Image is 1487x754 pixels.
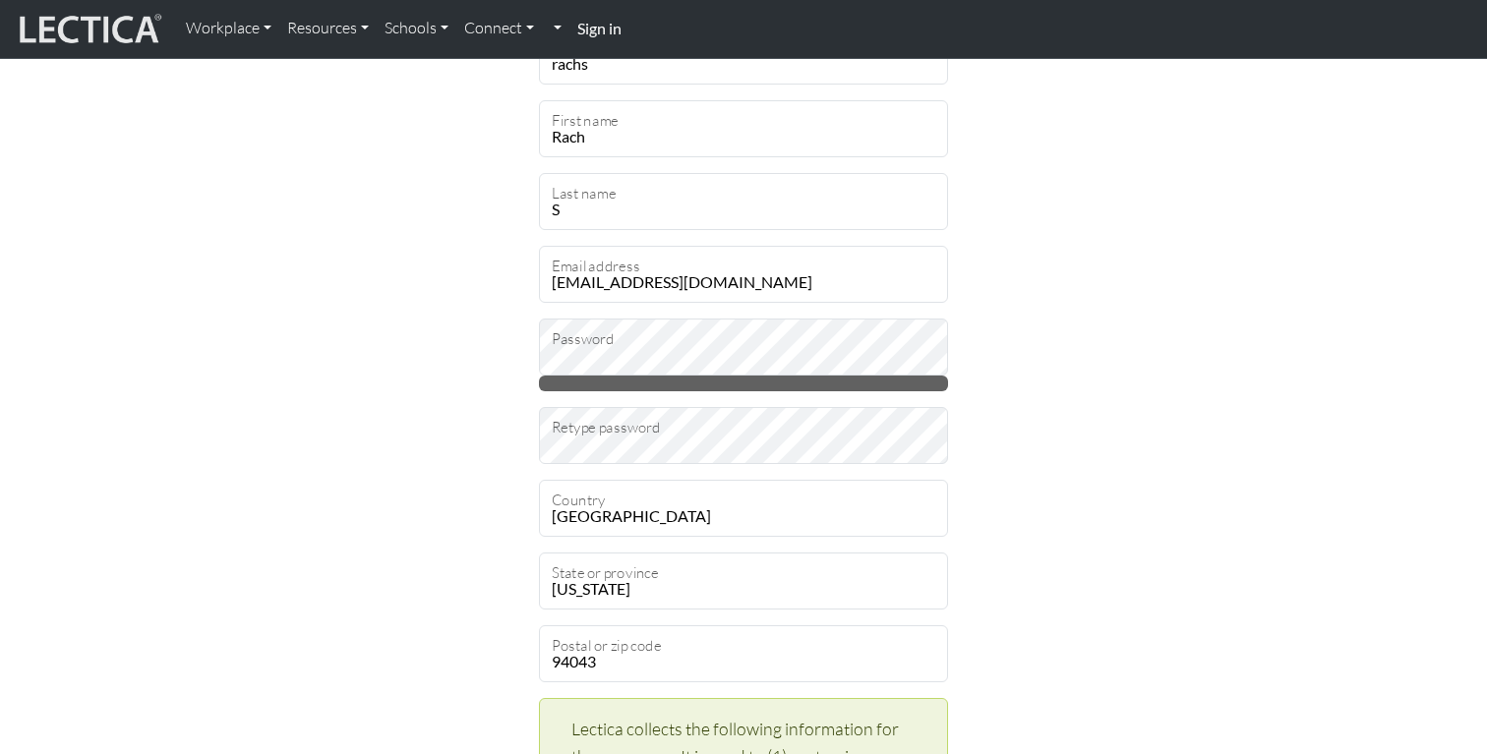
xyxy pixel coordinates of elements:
strong: Sign in [577,19,622,37]
input: Postal or zip code [539,625,948,682]
a: Connect [456,8,542,49]
a: Workplace [178,8,279,49]
a: Resources [279,8,377,49]
input: Email address [539,246,948,303]
a: Schools [377,8,456,49]
input: First name [539,100,948,157]
input: Last name [539,173,948,230]
a: Sign in [569,8,629,50]
img: lecticalive [15,11,162,48]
